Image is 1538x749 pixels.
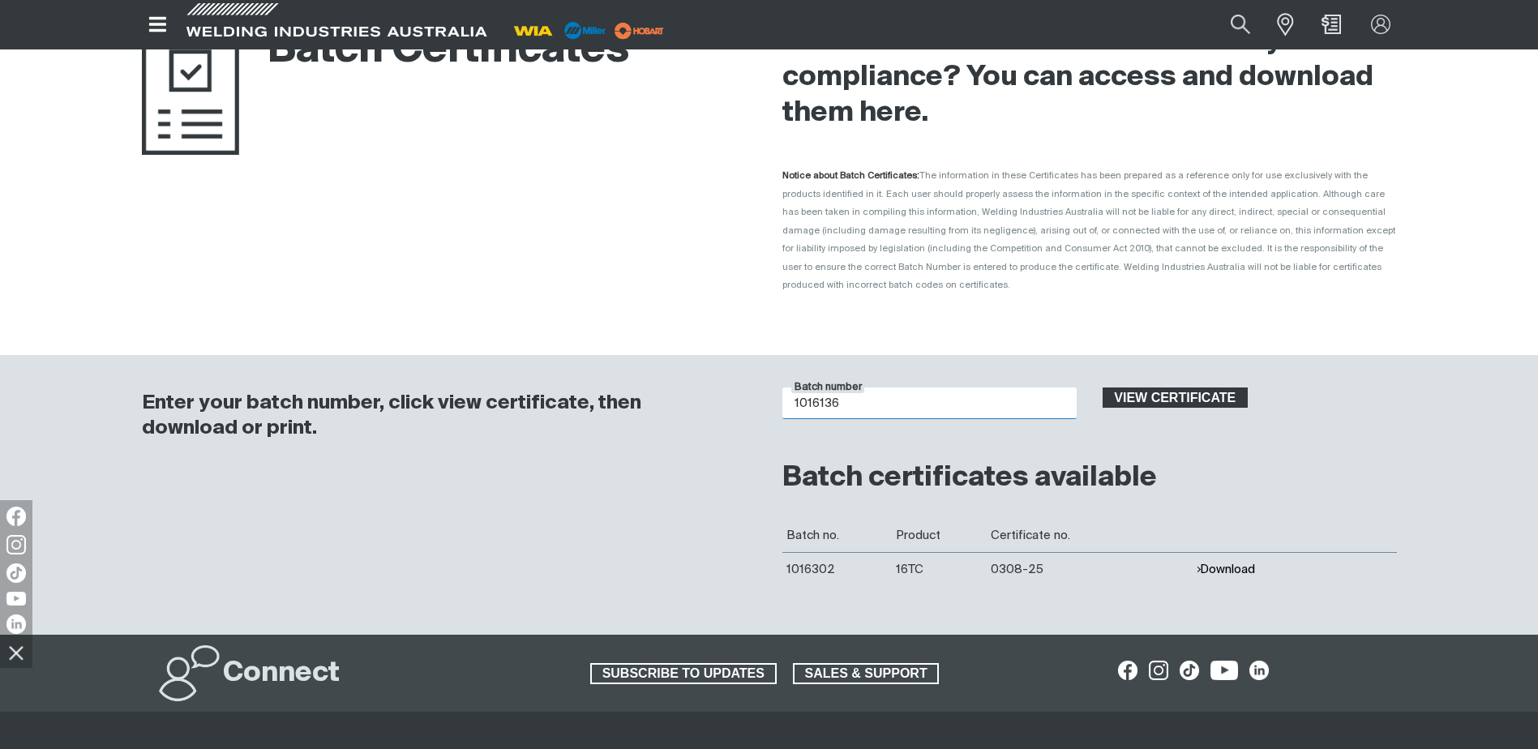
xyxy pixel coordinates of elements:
h3: Enter your batch number, click view certificate, then download or print. [142,391,740,441]
a: SUBSCRIBE TO UPDATES [590,663,777,684]
span: View certificate [1104,387,1247,409]
h2: Batch certificates available [782,460,1397,496]
strong: Notice about Batch Certificates: [782,171,919,180]
input: Product name or item number... [1193,6,1268,43]
a: Shopping cart (0 product(s)) [1318,15,1344,34]
th: Batch no. [782,519,892,553]
img: hide socials [2,639,30,666]
td: 0308-25 [987,552,1192,586]
h2: Connect [223,656,340,691]
span: The information in these Certificates has been prepared as a reference only for use exclusively w... [782,171,1395,289]
img: Instagram [6,535,26,554]
th: Product [892,519,987,553]
span: SALES & SUPPORT [795,663,938,684]
a: SALES & SUPPORT [793,663,940,684]
button: Download [1196,563,1255,576]
td: 16TC [892,552,987,586]
img: TikTok [6,563,26,583]
span: SUBSCRIBE TO UPDATES [592,663,775,684]
img: Facebook [6,507,26,526]
button: Search products [1213,6,1268,43]
h2: Need a batch certificate to confirm you meet compliance? You can access and download them here. [782,24,1397,131]
h1: Batch Certificates [142,24,629,77]
img: miller [610,19,669,43]
a: miller [610,24,669,36]
img: LinkedIn [6,614,26,634]
img: YouTube [6,592,26,606]
td: 1016302 [782,552,892,586]
th: Certificate no. [987,519,1192,553]
button: View certificate [1103,387,1249,409]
